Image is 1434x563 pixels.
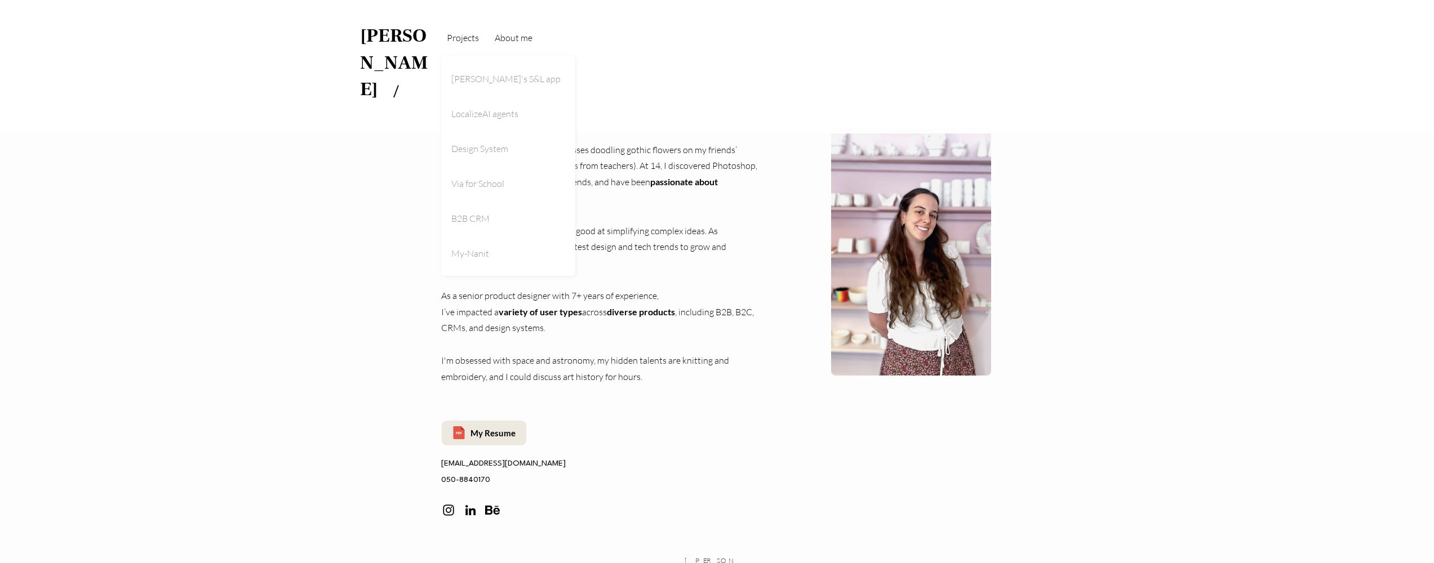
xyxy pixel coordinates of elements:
[446,240,566,267] a: My-Nanit
[378,79,399,102] a: /
[441,56,575,276] div: Projects
[499,306,582,317] span: variety of user types
[451,73,561,84] span: [PERSON_NAME]'s S&L app
[446,205,566,232] a: B2B CRM
[451,178,504,189] span: Via for School
[451,143,508,154] span: Design System
[446,135,566,162] a: Design System
[441,19,485,57] a: Projects
[451,248,489,259] span: My-Nanit
[441,459,566,467] a: [EMAIL_ADDRESS][DOMAIN_NAME]
[607,306,675,317] span: diverse products
[451,108,518,119] span: LocalizeAI agents
[441,306,754,334] span: I’ve impacted a across , including B2B, B2C, CRMs, and design systems.
[446,100,566,127] a: LocalizeAI agents
[495,32,532,43] span: About me
[446,65,566,92] a: [PERSON_NAME]'s S&L app
[441,19,993,57] nav: Site
[470,428,516,438] span: My Resume
[441,290,659,301] span: As a senior product designer with 7+ years of experience,
[441,420,527,446] a: My Resume
[441,225,726,269] span: I'm , organized, and good at simplifying complex ideas. As an , I keep up with the latest design ...
[446,170,566,197] a: Via for School
[441,355,729,382] span: I'm obsessed with space and astronomy, my hidden talents are knitting and embroidery, and I could...
[360,23,428,101] a: [PERSON_NAME]
[831,128,991,376] img: about dana hay
[393,84,399,100] span: /
[451,213,490,224] span: B2B CRM
[441,144,757,204] span: Back when I was young, I spent classes doodling gothic flowers on my friends’ hands (even if I ea...
[447,32,479,43] span: Projects
[441,503,500,517] ul: Social Bar
[489,19,538,57] a: About me
[441,476,490,484] span: 050-8840170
